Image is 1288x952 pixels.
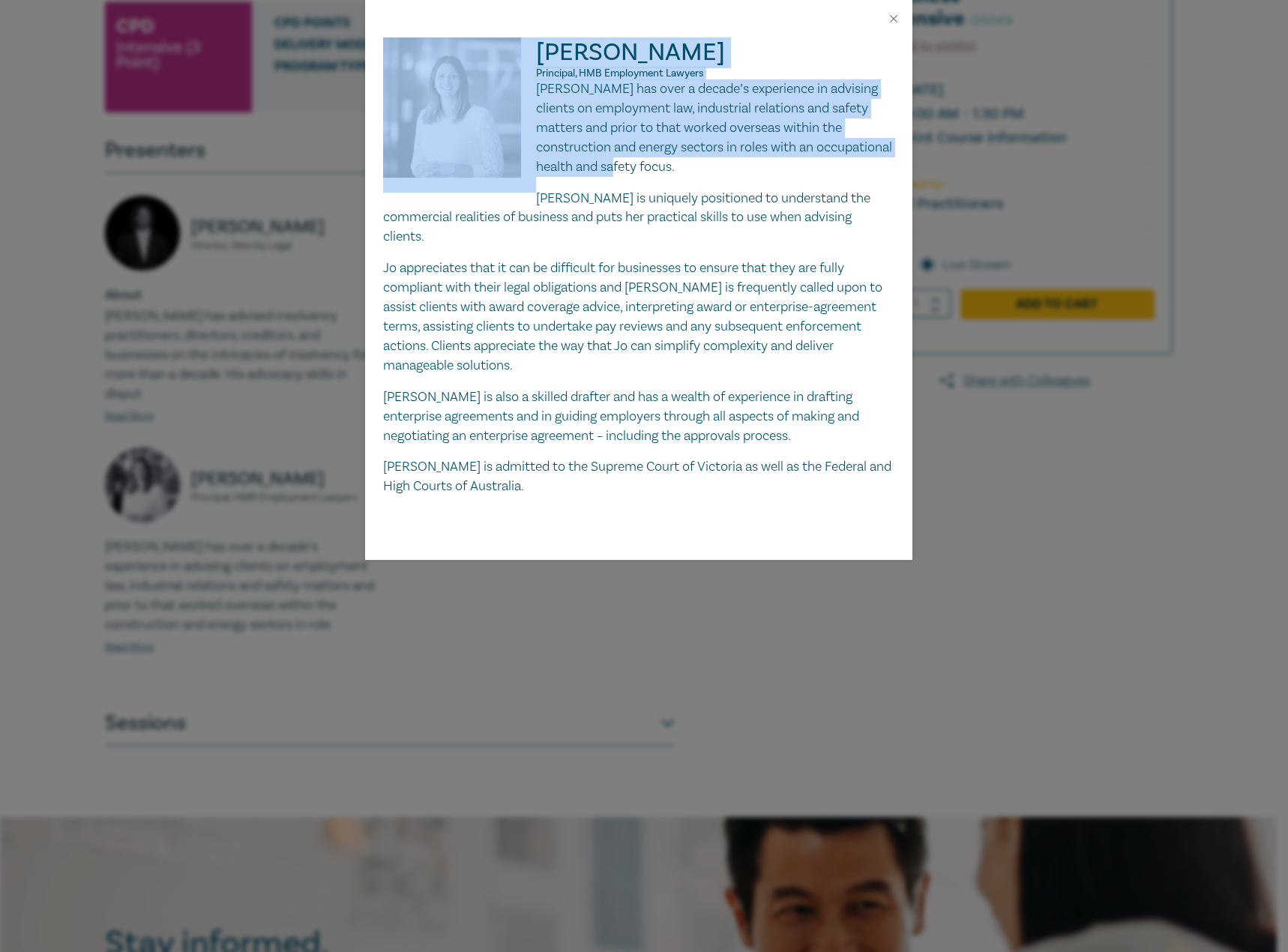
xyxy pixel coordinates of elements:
[887,12,900,25] button: Close
[383,457,894,496] p: [PERSON_NAME] is admitted to the Supreme Court of Victoria as well as the Federal and High Courts...
[383,37,894,79] h2: [PERSON_NAME]
[383,79,894,177] p: [PERSON_NAME] has over a decade’s experience in advising clients on employment law, industrial re...
[383,37,537,193] img: Joanna Bandara
[383,189,894,247] p: [PERSON_NAME] is uniquely positioned to understand the commercial realities of business and puts ...
[383,388,894,446] p: [PERSON_NAME] is also a skilled drafter and has a wealth of experience in drafting enterprise agr...
[536,67,704,80] span: Principal, HMB Employment Lawyers
[383,259,894,375] p: Jo appreciates that it can be difficult for businesses to ensure that they are fully compliant wi...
